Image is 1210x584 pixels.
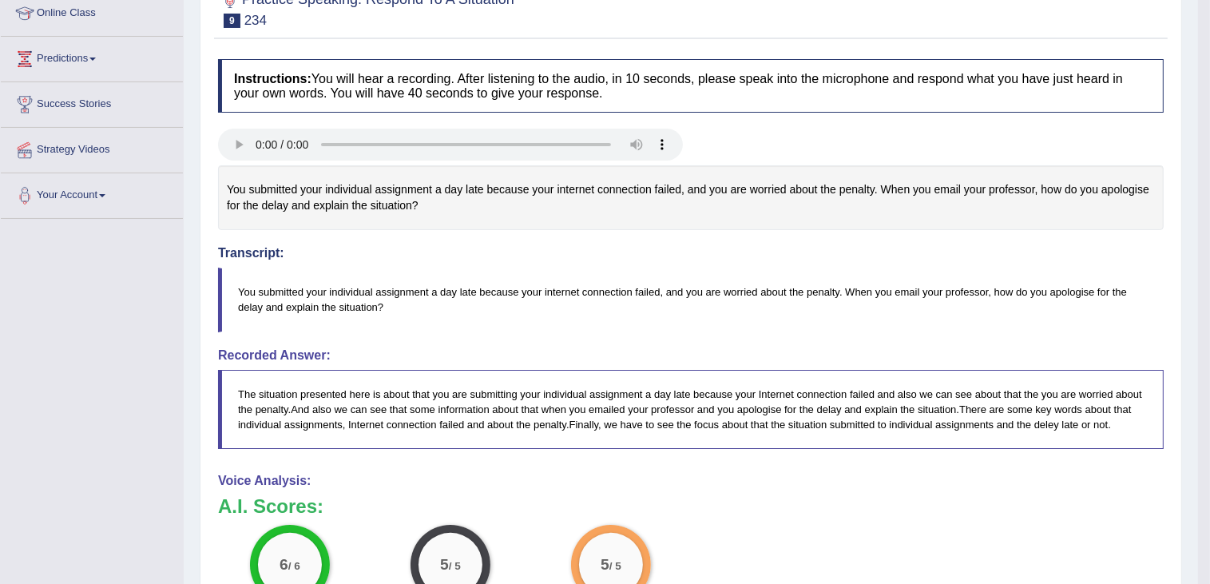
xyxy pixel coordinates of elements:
[440,556,449,574] big: 5
[218,348,1164,363] h4: Recorded Answer:
[288,561,300,573] small: / 6
[1,173,183,213] a: Your Account
[224,14,240,28] span: 9
[218,495,323,517] b: A.I. Scores:
[449,561,461,573] small: / 5
[280,556,288,574] big: 6
[244,13,267,28] small: 234
[1,128,183,168] a: Strategy Videos
[1,82,183,122] a: Success Stories
[218,474,1164,488] h4: Voice Analysis:
[601,556,609,574] big: 5
[218,268,1164,332] blockquote: You submitted your individual assignment a day late because your internet connection failed, and ...
[218,59,1164,113] h4: You will hear a recording. After listening to the audio, in 10 seconds, please speak into the mic...
[218,370,1164,449] blockquote: The situation presented here is about that you are submitting your individual assignment a day la...
[234,72,311,85] b: Instructions:
[609,561,621,573] small: / 5
[218,165,1164,230] div: You submitted your individual assignment a day late because your internet connection failed, and ...
[1,37,183,77] a: Predictions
